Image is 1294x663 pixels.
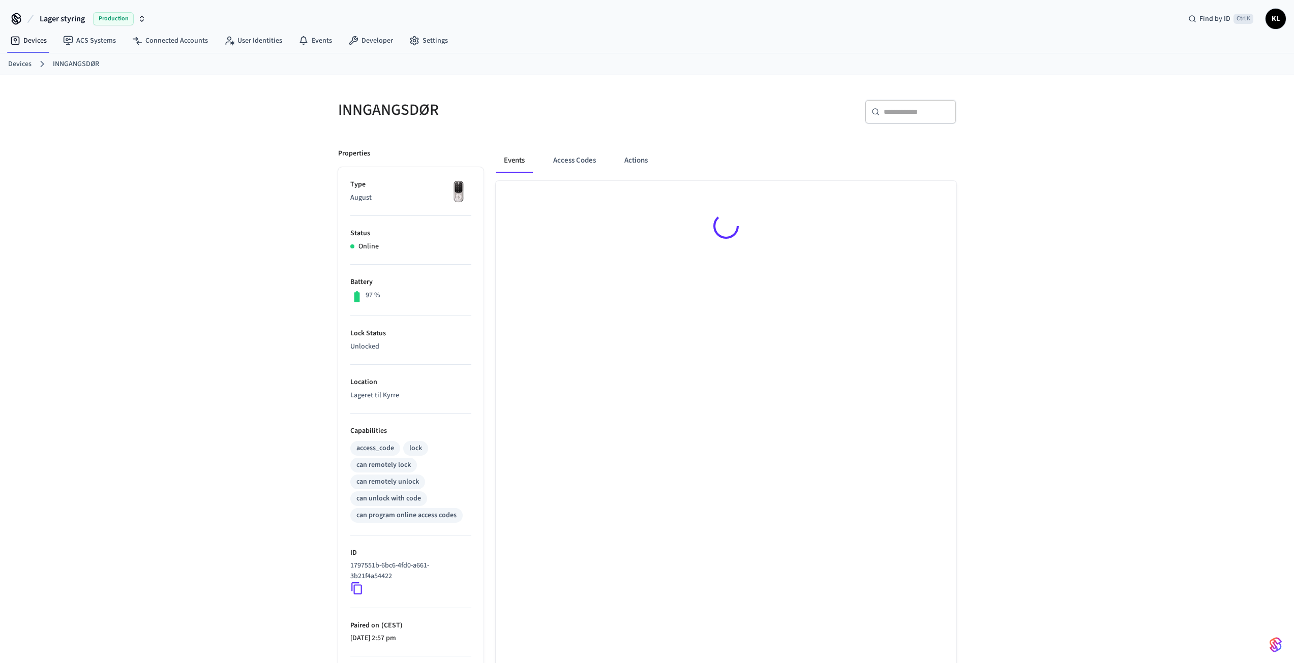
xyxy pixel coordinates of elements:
[350,328,471,339] p: Lock Status
[350,228,471,239] p: Status
[350,377,471,388] p: Location
[124,31,216,50] a: Connected Accounts
[55,31,124,50] a: ACS Systems
[40,13,85,25] span: Lager styring
[338,148,370,159] p: Properties
[379,620,403,630] span: ( CEST )
[356,477,419,487] div: can remotely unlock
[350,277,471,288] p: Battery
[401,31,456,50] a: Settings
[350,341,471,352] p: Unlocked
[496,148,533,173] button: Events
[1266,9,1286,29] button: KL
[409,443,422,454] div: lock
[338,100,641,120] h5: INNGANGSDØR
[356,443,394,454] div: access_code
[350,390,471,401] p: Lageret til Kyrre
[350,620,471,631] p: Paired on
[8,59,32,70] a: Devices
[53,59,99,70] a: INNGANGSDØR
[356,510,457,521] div: can program online access codes
[1270,637,1282,653] img: SeamLogoGradient.69752ec5.svg
[350,560,467,582] p: 1797551b-6bc6-4fd0-a661-3b21f4a54422
[1180,10,1261,28] div: Find by IDCtrl K
[366,290,380,301] p: 97 %
[1233,14,1253,24] span: Ctrl K
[216,31,290,50] a: User Identities
[290,31,340,50] a: Events
[340,31,401,50] a: Developer
[350,426,471,436] p: Capabilities
[616,148,656,173] button: Actions
[350,179,471,190] p: Type
[356,460,411,470] div: can remotely lock
[1199,14,1230,24] span: Find by ID
[2,31,55,50] a: Devices
[350,548,471,558] p: ID
[358,241,379,252] p: Online
[356,493,421,504] div: can unlock with code
[93,12,134,25] span: Production
[496,148,956,173] div: ant example
[1267,10,1285,28] span: KL
[350,193,471,203] p: August
[446,179,471,205] img: Yale Assure Touchscreen Wifi Smart Lock, Satin Nickel, Front
[350,633,471,644] p: [DATE] 2:57 pm
[545,148,604,173] button: Access Codes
